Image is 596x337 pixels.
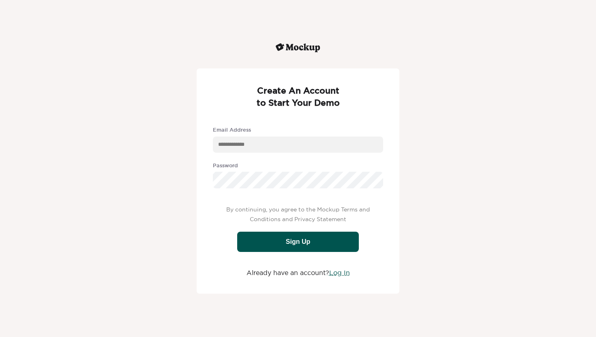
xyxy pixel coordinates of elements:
label: Password [213,161,383,170]
h3: Create An Account to Start Your Demo [213,85,383,109]
a: Log In [329,269,350,276]
div: Mockup [276,43,320,52]
span: By continuing, you agree to the Mockup Terms and Conditions and Privacy Statement [226,206,370,222]
button: Sign Up [237,232,359,252]
div: Already have an account? [213,85,383,277]
label: Email Address [213,125,383,134]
